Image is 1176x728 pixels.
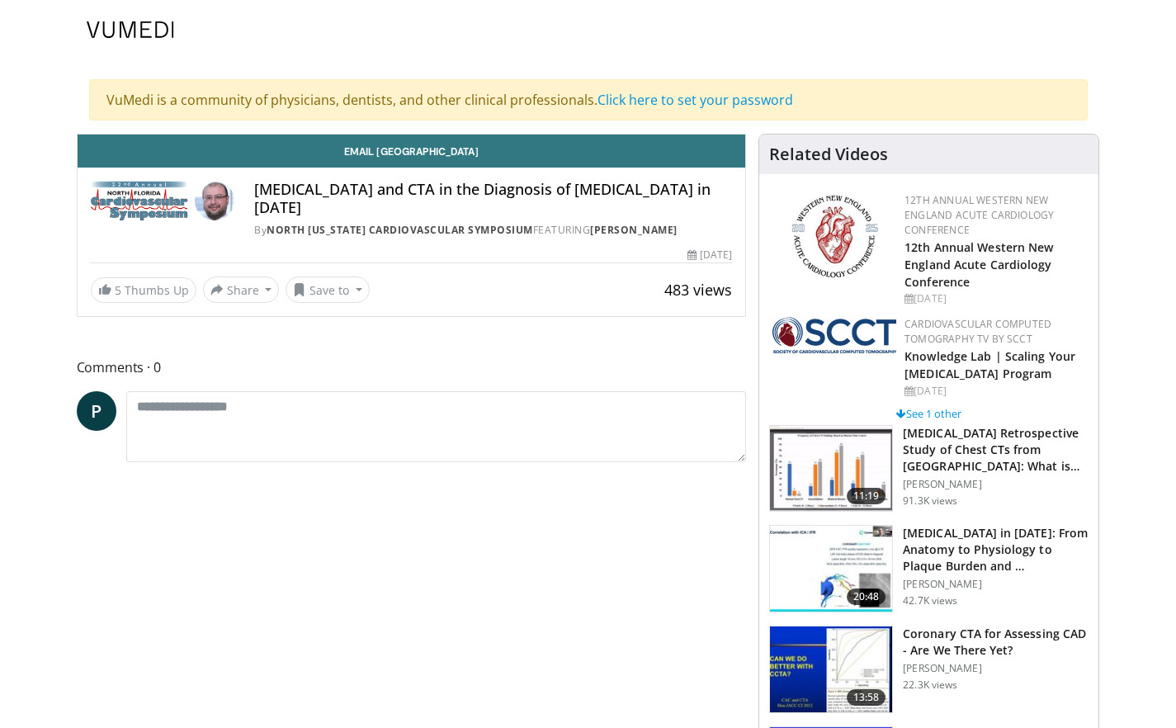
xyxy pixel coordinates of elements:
span: Comments 0 [77,357,747,378]
a: Knowledge Lab | Scaling Your [MEDICAL_DATA] Program [904,348,1075,381]
h3: COVID-19 Retrospective Study of Chest CTs from China: What is the Relationship to Duration of Inf... [903,425,1089,475]
div: [DATE] [687,248,732,262]
img: 823da73b-7a00-425d-bb7f-45c8b03b10c3.150x105_q85_crop-smart_upscale.jpg [770,526,892,612]
img: c2eb46a3-50d3-446d-a553-a9f8510c7760.150x105_q85_crop-smart_upscale.jpg [770,426,892,512]
div: [DATE] [904,384,1085,399]
a: 20:48 [MEDICAL_DATA] in [DATE]: From Anatomy to Physiology to Plaque Burden and … [PERSON_NAME] 4... [769,525,1089,612]
a: [PERSON_NAME] [590,223,678,237]
a: 11:19 [MEDICAL_DATA] Retrospective Study of Chest CTs from [GEOGRAPHIC_DATA]: What is the Re… [PE... [769,425,1089,513]
div: By FEATURING [254,223,732,238]
img: 51a70120-4f25-49cc-93a4-67582377e75f.png.150x105_q85_autocrop_double_scale_upscale_version-0.2.png [772,317,896,353]
span: 20:48 [847,589,886,605]
a: 12th Annual Western New England Acute Cardiology Conference [904,239,1053,290]
button: Share [203,277,280,303]
img: 34b2b9a4-89e5-4b8c-b553-8a638b61a706.150x105_q85_crop-smart_upscale.jpg [770,626,892,712]
a: 5 Thumbs Up [91,277,196,303]
span: 11:19 [847,488,886,504]
div: VuMedi is a community of physicians, dentists, and other clinical professionals. [89,79,1088,121]
a: Cardiovascular Computed Tomography TV by SCCT [904,317,1051,346]
span: 13:58 [847,689,886,706]
p: 91.3K views [903,494,957,508]
a: See 1 other [896,406,961,421]
a: P [77,391,116,431]
span: 5 [115,282,121,298]
p: 22.3K views [903,678,957,692]
button: Save to [286,277,370,303]
a: 12th Annual Western New England Acute Cardiology Conference [904,193,1054,237]
h3: Coronary CTA for Assessing CAD - Are We There Yet? [903,626,1089,659]
a: Email [GEOGRAPHIC_DATA] [78,135,746,168]
span: 483 views [664,280,732,300]
img: 0954f259-7907-4053-a817-32a96463ecc8.png.150x105_q85_autocrop_double_scale_upscale_version-0.2.png [789,193,881,280]
p: [PERSON_NAME] [903,578,1089,591]
img: North Florida Cardiovascular Symposium [91,181,189,220]
p: 42.7K views [903,594,957,607]
h4: Related Videos [769,144,888,164]
h3: Cardiac CT in 2023: From Anatomy to Physiology to Plaque Burden and Prevention [903,525,1089,574]
p: [PERSON_NAME] [903,478,1089,491]
p: [PERSON_NAME] [903,662,1089,675]
img: Avatar [195,181,234,220]
a: Click here to set your password [597,91,793,109]
div: [DATE] [904,291,1085,306]
a: 13:58 Coronary CTA for Assessing CAD - Are We There Yet? [PERSON_NAME] 22.3K views [769,626,1089,713]
a: North [US_STATE] Cardiovascular Symposium [267,223,533,237]
h4: [MEDICAL_DATA] and CTA in the Diagnosis of [MEDICAL_DATA] in [DATE] [254,181,732,216]
img: VuMedi Logo [87,21,174,38]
